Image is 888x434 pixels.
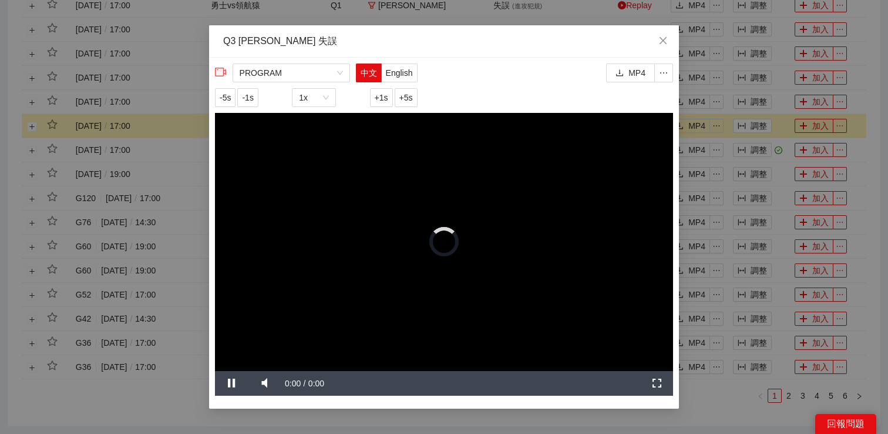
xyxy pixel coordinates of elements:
span: English [386,68,413,78]
span: +5s [399,91,413,104]
button: downloadMP4 [606,64,655,82]
span: 中文 [361,68,377,78]
button: -1s [237,88,258,107]
span: 0:00 [308,379,324,388]
button: ellipsis [654,64,673,82]
button: +5s [395,88,418,107]
span: ellipsis [655,68,672,78]
span: 0:00 [285,379,301,388]
span: -1s [242,91,253,104]
button: Fullscreen [640,371,673,396]
span: video-camera [215,66,227,78]
span: -5s [220,91,231,104]
span: download [615,69,624,78]
div: Q3 [PERSON_NAME] 失誤 [223,35,665,48]
button: -5s [215,88,236,107]
span: +1s [375,91,388,104]
button: Close [647,25,679,57]
span: MP4 [628,66,645,79]
span: PROGRAM [240,64,343,82]
button: Mute [248,371,281,396]
span: 1x [299,89,329,106]
div: Video Player [215,113,673,371]
span: close [658,36,668,45]
button: +1s [370,88,393,107]
span: / [304,379,306,388]
div: 回報問題 [815,414,876,434]
button: Pause [215,371,248,396]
